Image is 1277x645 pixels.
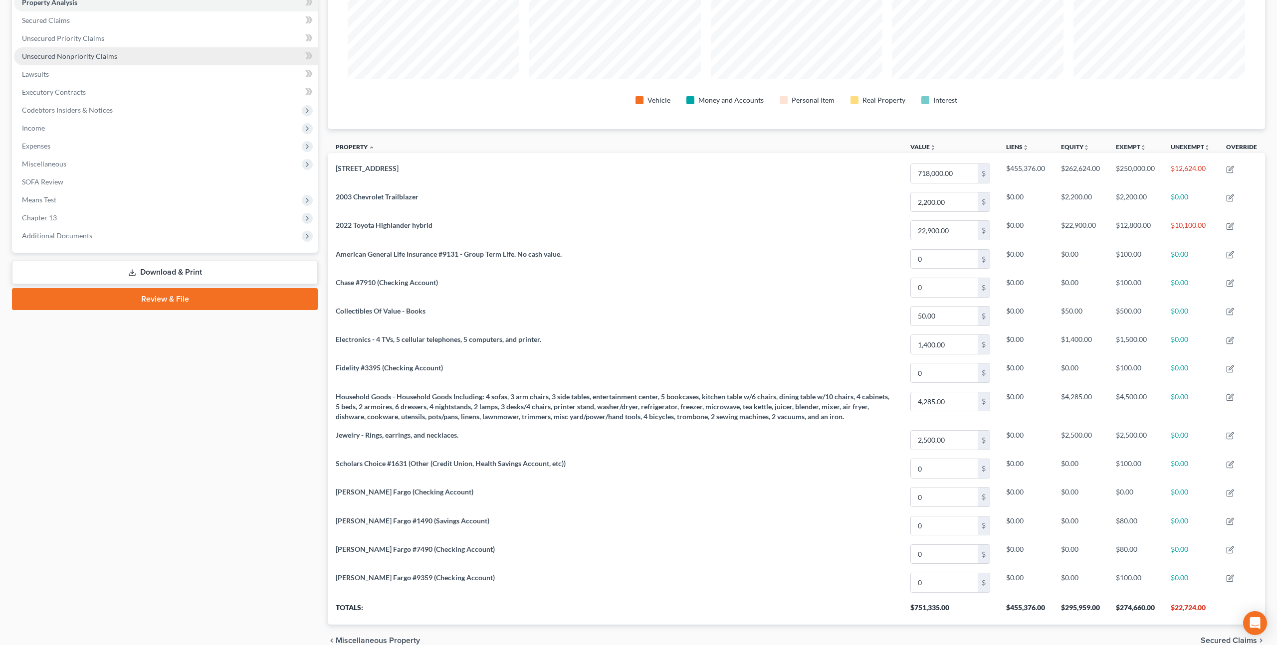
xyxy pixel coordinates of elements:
input: 0.00 [911,459,978,478]
td: $50.00 [1053,302,1108,330]
td: $0.00 [1163,454,1218,483]
i: unfold_more [1023,145,1029,151]
td: $0.00 [998,454,1053,483]
span: Electronics - 4 TVs, 5 cellular telephones, 5 computers, and printer. [336,335,541,343]
div: $ [978,516,990,535]
div: Open Intercom Messenger [1243,611,1267,635]
td: $0.00 [1163,387,1218,426]
input: 0.00 [911,250,978,269]
span: SOFA Review [22,177,63,186]
td: $0.00 [998,426,1053,454]
div: $ [978,363,990,382]
td: $0.00 [1163,483,1218,511]
span: Expenses [22,142,50,150]
div: $ [978,278,990,297]
a: Review & File [12,288,318,310]
td: $100.00 [1108,245,1163,273]
td: $0.00 [1163,540,1218,568]
div: Real Property [862,95,905,105]
span: Chapter 13 [22,213,57,222]
i: chevron_right [1257,637,1265,645]
td: $100.00 [1108,273,1163,302]
td: $10,100.00 [1163,216,1218,245]
td: $0.00 [1108,483,1163,511]
a: Lawsuits [14,65,318,83]
a: Secured Claims [14,11,318,29]
div: $ [978,545,990,564]
div: $ [978,192,990,211]
span: 2003 Chevrolet Trailblazer [336,192,419,201]
div: Personal Item [792,95,835,105]
span: Additional Documents [22,231,92,240]
input: 0.00 [911,192,978,211]
div: $ [978,487,990,506]
th: Totals: [328,597,902,625]
div: $ [978,307,990,325]
th: $295,959.00 [1053,597,1108,625]
td: $80.00 [1108,511,1163,540]
input: 0.00 [911,392,978,411]
td: $0.00 [1163,245,1218,273]
a: Property expand_less [336,143,375,151]
span: Secured Claims [1201,637,1257,645]
input: 0.00 [911,363,978,382]
td: $0.00 [998,245,1053,273]
span: Collectibles Of Value - Books [336,307,426,315]
td: $0.00 [1053,359,1108,387]
td: $12,800.00 [1108,216,1163,245]
td: $1,500.00 [1108,330,1163,358]
i: unfold_more [1083,145,1089,151]
button: chevron_left Miscellaneous Property [328,637,420,645]
input: 0.00 [911,221,978,240]
div: $ [978,250,990,269]
span: [STREET_ADDRESS] [336,164,399,172]
span: Household Goods - Household Goods Including: 4 sofas, 3 arm chairs, 3 side tables, entertainment ... [336,392,889,421]
div: Vehicle [647,95,670,105]
td: $1,400.00 [1053,330,1108,358]
td: $80.00 [1108,540,1163,568]
td: $0.00 [1163,302,1218,330]
th: $455,376.00 [998,597,1053,625]
td: $2,200.00 [1108,188,1163,216]
span: Fidelity #3395 (Checking Account) [336,363,443,372]
td: $100.00 [1108,359,1163,387]
span: 2022 Toyota Highlander hybrid [336,221,432,229]
td: $0.00 [1163,568,1218,597]
td: $4,285.00 [1053,387,1108,426]
a: Unexemptunfold_more [1171,143,1210,151]
i: chevron_left [328,637,336,645]
a: Exemptunfold_more [1116,143,1146,151]
td: $4,500.00 [1108,387,1163,426]
span: Secured Claims [22,16,70,24]
i: unfold_more [930,145,936,151]
td: $0.00 [998,387,1053,426]
span: Lawsuits [22,70,49,78]
a: Unsecured Priority Claims [14,29,318,47]
input: 0.00 [911,487,978,506]
td: $2,200.00 [1053,188,1108,216]
td: $262,624.00 [1053,159,1108,187]
td: $455,376.00 [998,159,1053,187]
td: $0.00 [1053,511,1108,540]
i: unfold_more [1140,145,1146,151]
input: 0.00 [911,335,978,354]
td: $0.00 [1053,483,1108,511]
td: $2,500.00 [1053,426,1108,454]
td: $0.00 [1053,568,1108,597]
div: $ [978,459,990,478]
input: 0.00 [911,573,978,592]
span: Miscellaneous Property [336,637,420,645]
td: $500.00 [1108,302,1163,330]
td: $0.00 [1163,426,1218,454]
span: Miscellaneous [22,160,66,168]
td: $0.00 [1163,273,1218,302]
th: Override [1218,137,1265,160]
span: Executory Contracts [22,88,86,96]
div: $ [978,431,990,450]
div: $ [978,392,990,411]
td: $2,500.00 [1108,426,1163,454]
div: $ [978,573,990,592]
th: $274,660.00 [1108,597,1163,625]
a: Unsecured Nonpriority Claims [14,47,318,65]
th: $22,724.00 [1163,597,1218,625]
